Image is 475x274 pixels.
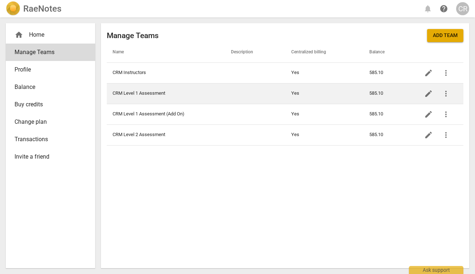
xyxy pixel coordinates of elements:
a: Profile [6,61,95,78]
td: CRM Level 2 Assessment [107,124,225,145]
td: Yes [285,83,364,104]
span: Centralized billing [291,49,335,55]
td: Yes [285,104,364,124]
span: Manage Teams [15,48,81,57]
td: CRM Level 1 Assessment (Add On) [107,104,225,124]
span: Invite a friend [15,152,81,161]
a: Balance [6,78,95,96]
span: edit [424,69,433,77]
a: Change plan [6,113,95,131]
td: 585.10 [364,83,414,104]
span: Description [231,49,262,55]
span: more_vert [442,89,450,98]
span: Transactions [15,135,81,144]
div: Ask support [409,266,463,274]
span: Balance [15,83,81,91]
span: home [15,30,23,39]
td: 585.10 [364,62,414,83]
span: edit [424,89,433,98]
span: Buy credits [15,100,81,109]
span: edit [424,110,433,119]
a: Help [437,2,450,15]
button: CR [456,2,469,15]
span: Name [113,49,133,55]
td: CRM Level 1 Assessment [107,83,225,104]
a: Buy credits [6,96,95,113]
td: 585.10 [364,124,414,145]
button: Add team [427,29,463,42]
span: Add team [433,32,458,39]
span: Change plan [15,118,81,126]
span: help [439,4,448,13]
h2: RaeNotes [23,4,61,14]
span: edit [424,131,433,139]
a: Invite a friend [6,148,95,165]
a: LogoRaeNotes [6,1,61,16]
span: Profile [15,65,81,74]
span: Balance [369,49,393,55]
a: Transactions [6,131,95,148]
span: more_vert [442,131,450,139]
span: more_vert [442,110,450,119]
td: Yes [285,124,364,145]
span: more_vert [442,69,450,77]
div: Home [15,30,81,39]
td: Yes [285,62,364,83]
a: Manage Teams [6,44,95,61]
td: 585.10 [364,104,414,124]
div: Home [6,26,95,44]
td: CRM Instructors [107,62,225,83]
h2: Manage Teams [107,31,159,40]
img: Logo [6,1,20,16]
